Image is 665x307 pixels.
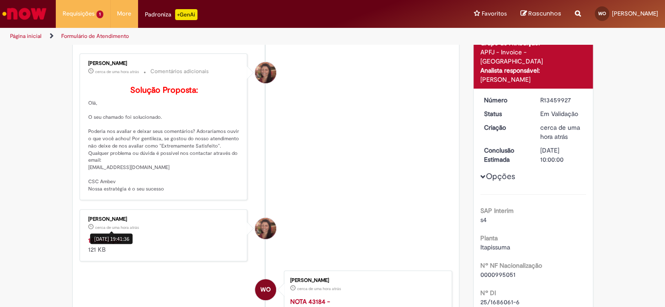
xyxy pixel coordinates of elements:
div: Selma Rosa Resende Marques [255,62,276,83]
div: Analista responsável: [480,66,586,75]
span: 0000995051 [480,270,516,279]
ul: Trilhas de página [7,28,436,45]
div: Em Validação [540,109,583,118]
dt: Conclusão Estimada [477,146,533,164]
dt: Criação [477,123,533,132]
span: Rascunhos [528,9,561,18]
a: Página inicial [10,32,42,40]
div: R13459927 [540,95,583,105]
b: SAP Interim [480,206,514,215]
b: Nº NF Nacionalização [480,261,542,270]
span: s4 [480,216,487,224]
span: cerca de uma hora atrás [540,123,580,141]
span: Requisições [63,9,95,18]
p: Olá, O seu chamado foi solucionado. Poderia nos avaliar e deixar seus comentários? Adoraríamos ou... [88,86,240,193]
b: Solução Proposta: [130,85,198,95]
time: 28/08/2025 19:06:36 [297,286,341,291]
dt: Status [477,109,533,118]
div: Selma Rosa Resende Marques [255,218,276,239]
div: [PERSON_NAME] [88,61,240,66]
div: 28/08/2025 19:07:22 [540,123,583,141]
span: 1 [96,11,103,18]
div: [PERSON_NAME] [88,217,240,222]
span: Itapissuma [480,243,510,251]
b: Nº DI [480,289,496,297]
small: Comentários adicionais [150,68,209,75]
span: WO [261,279,271,301]
dt: Número [477,95,533,105]
div: [DATE] 10:00:00 [540,146,583,164]
span: More [117,9,131,18]
div: [PERSON_NAME] [290,278,442,283]
span: WO [598,11,606,16]
span: Favoritos [482,9,507,18]
a: Rascunhos [521,10,561,18]
span: cerca de uma hora atrás [297,286,341,291]
time: 28/08/2025 19:07:22 [540,123,580,141]
b: Planta [480,234,498,242]
a: 1002282.pdf [88,236,122,244]
img: ServiceNow [1,5,48,23]
div: APFJ - Invoice - [GEOGRAPHIC_DATA] [480,48,586,66]
p: +GenAi [175,9,197,20]
a: Formulário de Atendimento [61,32,129,40]
div: Padroniza [145,9,197,20]
div: [DATE] 19:41:36 [90,233,133,244]
span: 25/1686061-6 [480,298,520,306]
time: 28/08/2025 19:41:40 [95,69,139,74]
div: 121 KB [88,236,240,254]
span: [PERSON_NAME] [612,10,658,17]
span: cerca de uma hora atrás [95,225,139,230]
div: Walter Oliveira [255,279,276,300]
span: cerca de uma hora atrás [95,69,139,74]
div: [PERSON_NAME] [480,75,586,84]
